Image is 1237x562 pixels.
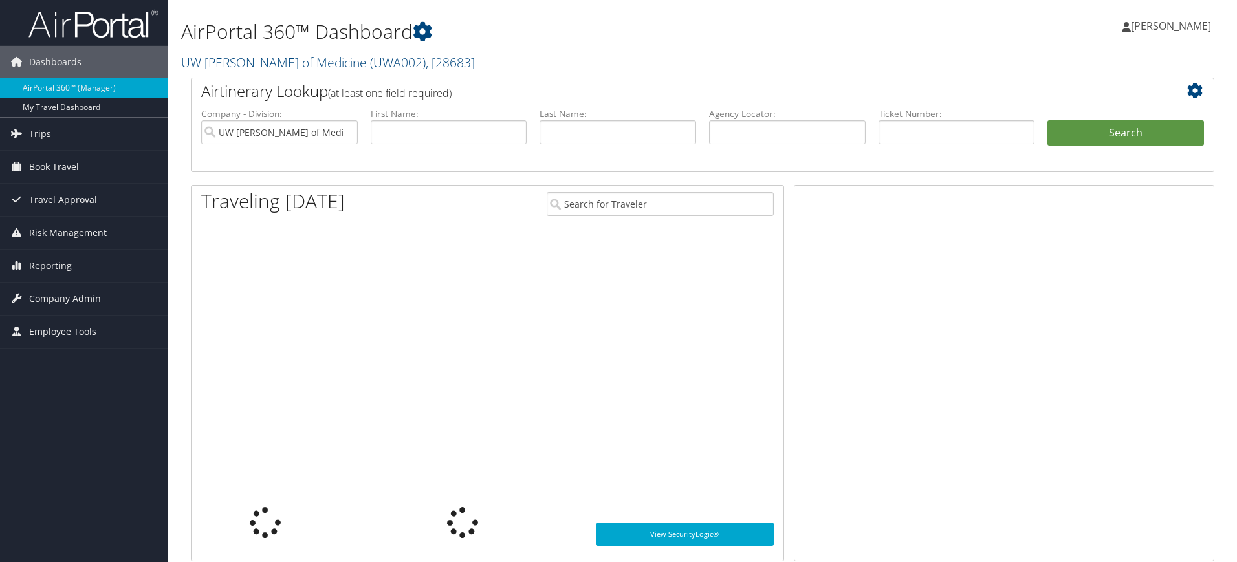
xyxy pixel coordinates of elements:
[28,8,158,39] img: airportal-logo.png
[29,46,82,78] span: Dashboards
[328,86,452,100] span: (at least one field required)
[29,250,72,282] span: Reporting
[1122,6,1224,45] a: [PERSON_NAME]
[201,188,345,215] h1: Traveling [DATE]
[540,107,696,120] label: Last Name:
[426,54,475,71] span: , [ 28683 ]
[29,283,101,315] span: Company Admin
[201,107,358,120] label: Company - Division:
[879,107,1035,120] label: Ticket Number:
[371,107,527,120] label: First Name:
[547,192,774,216] input: Search for Traveler
[596,523,774,546] a: View SecurityLogic®
[181,18,877,45] h1: AirPortal 360™ Dashboard
[29,184,97,216] span: Travel Approval
[29,217,107,249] span: Risk Management
[29,151,79,183] span: Book Travel
[29,118,51,150] span: Trips
[29,316,96,348] span: Employee Tools
[1131,19,1211,33] span: [PERSON_NAME]
[181,54,475,71] a: UW [PERSON_NAME] of Medicine
[370,54,426,71] span: ( UWA002 )
[709,107,866,120] label: Agency Locator:
[201,80,1119,102] h2: Airtinerary Lookup
[1047,120,1204,146] button: Search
